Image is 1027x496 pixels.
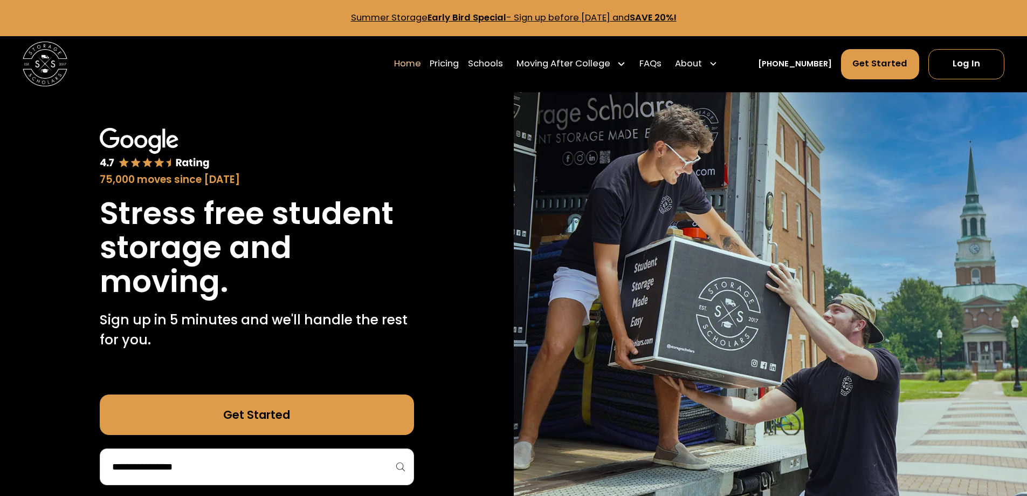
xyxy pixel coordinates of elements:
h1: Stress free student storage and moving. [100,196,414,298]
a: Summer StorageEarly Bird Special- Sign up before [DATE] andSAVE 20%! [351,11,677,24]
div: Moving After College [516,57,610,71]
div: Moving After College [512,48,631,79]
strong: SAVE 20%! [630,11,677,24]
a: Get Started [841,49,920,79]
a: Schools [468,48,503,79]
p: Sign up in 5 minutes and we'll handle the rest for you. [100,310,414,350]
img: Storage Scholars main logo [23,42,67,86]
a: Log In [928,49,1004,79]
strong: Early Bird Special [428,11,506,24]
a: [PHONE_NUMBER] [758,58,832,70]
div: 75,000 moves since [DATE] [100,172,414,187]
div: About [671,48,722,79]
div: About [675,57,702,71]
a: Pricing [430,48,459,79]
a: Get Started [100,395,414,435]
a: Home [394,48,421,79]
a: home [23,42,67,86]
a: FAQs [639,48,661,79]
img: Google 4.7 star rating [100,128,210,170]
